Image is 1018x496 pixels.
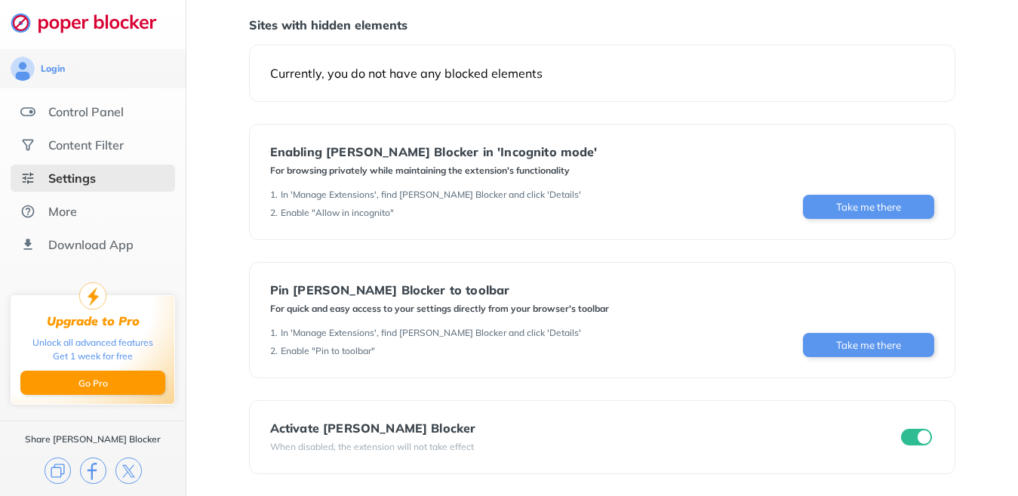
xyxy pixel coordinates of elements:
div: 1 . [270,327,278,339]
img: social.svg [20,137,35,152]
div: More [48,204,77,219]
img: upgrade-to-pro.svg [79,282,106,310]
div: Unlock all advanced features [32,336,153,350]
div: Get 1 week for free [53,350,133,363]
img: about.svg [20,204,35,219]
div: Enable "Allow in incognito" [281,207,394,219]
img: avatar.svg [11,57,35,81]
div: Login [41,63,65,75]
div: Enabling [PERSON_NAME] Blocker in 'Incognito mode' [270,145,598,159]
div: Settings [48,171,96,186]
div: When disabled, the extension will not take effect [270,441,476,453]
div: Control Panel [48,104,124,119]
div: In 'Manage Extensions', find [PERSON_NAME] Blocker and click 'Details' [281,327,581,339]
div: Sites with hidden elements [249,17,956,32]
button: Go Pro [20,371,165,395]
img: settings-selected.svg [20,171,35,186]
div: In 'Manage Extensions', find [PERSON_NAME] Blocker and click 'Details' [281,189,581,201]
div: 2 . [270,345,278,357]
img: logo-webpage.svg [11,12,173,33]
div: Content Filter [48,137,124,152]
img: x.svg [115,457,142,484]
div: Enable "Pin to toolbar" [281,345,375,357]
div: Share [PERSON_NAME] Blocker [25,433,161,445]
button: Take me there [803,333,934,357]
div: 1 . [270,189,278,201]
div: Activate [PERSON_NAME] Blocker [270,421,476,435]
div: Pin [PERSON_NAME] Blocker to toolbar [270,283,609,297]
div: Upgrade to Pro [47,314,140,328]
div: Currently, you do not have any blocked elements [270,66,935,81]
img: facebook.svg [80,457,106,484]
button: Take me there [803,195,934,219]
img: copy.svg [45,457,71,484]
div: For browsing privately while maintaining the extension's functionality [270,165,598,177]
img: features.svg [20,104,35,119]
div: For quick and easy access to your settings directly from your browser's toolbar [270,303,609,315]
img: download-app.svg [20,237,35,252]
div: 2 . [270,207,278,219]
div: Download App [48,237,134,252]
